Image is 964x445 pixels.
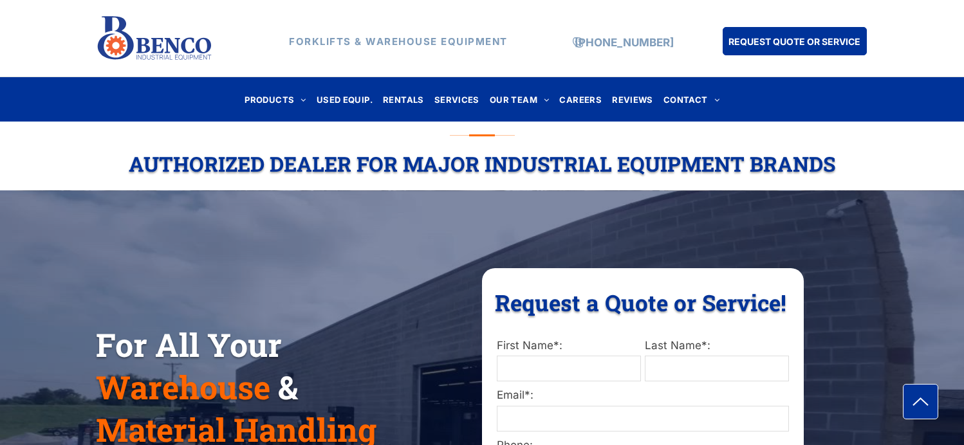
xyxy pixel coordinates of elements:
[311,91,378,108] a: USED EQUIP.
[723,27,867,55] a: REQUEST QUOTE OR SERVICE
[239,91,311,108] a: PRODUCTS
[129,150,835,177] span: Authorized Dealer For Major Industrial Equipment Brands
[728,30,860,53] span: REQUEST QUOTE OR SERVICE
[495,287,786,317] span: Request a Quote or Service!
[645,338,789,354] label: Last Name*:
[485,91,555,108] a: OUR TEAM
[658,91,725,108] a: CONTACT
[554,91,607,108] a: CAREERS
[289,35,508,48] strong: FORKLIFTS & WAREHOUSE EQUIPMENT
[497,338,641,354] label: First Name*:
[96,323,282,366] span: For All Your
[278,366,298,408] span: &
[575,36,674,49] a: [PHONE_NUMBER]
[497,387,789,404] label: Email*:
[378,91,429,108] a: RENTALS
[429,91,485,108] a: SERVICES
[607,91,658,108] a: REVIEWS
[96,366,270,408] span: Warehouse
